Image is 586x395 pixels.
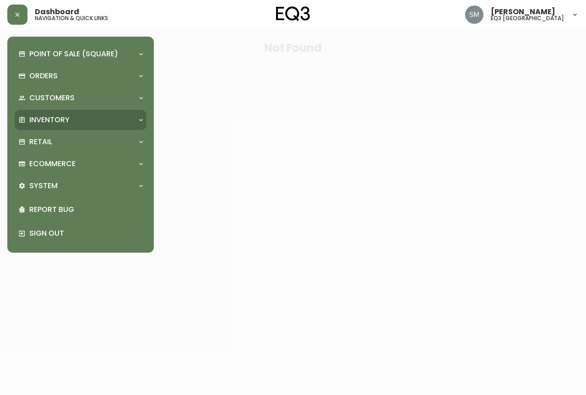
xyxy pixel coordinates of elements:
p: Orders [29,71,58,81]
div: Retail [15,132,146,152]
div: Report Bug [15,198,146,222]
p: Report Bug [29,205,143,215]
div: Sign Out [15,222,146,245]
div: Ecommerce [15,154,146,174]
p: System [29,181,58,191]
span: [PERSON_NAME] [491,8,555,16]
p: Inventory [29,115,70,125]
img: logo [276,6,310,21]
h5: navigation & quick links [35,16,108,21]
div: Orders [15,66,146,86]
p: Customers [29,93,75,103]
div: Customers [15,88,146,108]
p: Point of Sale (Square) [29,49,118,59]
div: Inventory [15,110,146,130]
p: Ecommerce [29,159,76,169]
p: Sign Out [29,228,143,238]
p: Retail [29,137,52,147]
div: System [15,176,146,196]
img: 7f81727b932dc0839a87bd35cb6414d8 [465,5,483,24]
span: Dashboard [35,8,79,16]
div: Point of Sale (Square) [15,44,146,64]
h5: eq3 [GEOGRAPHIC_DATA] [491,16,564,21]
